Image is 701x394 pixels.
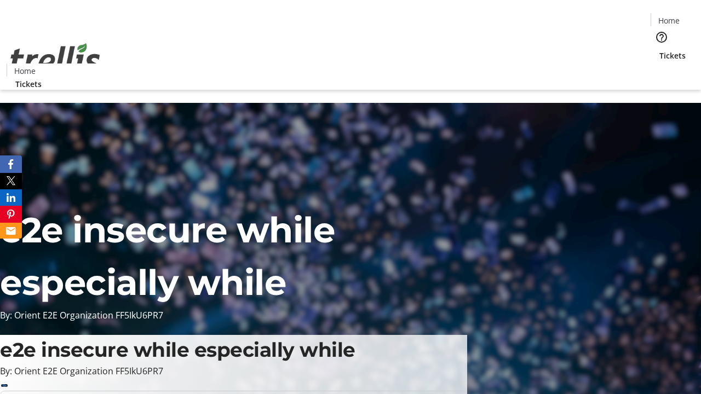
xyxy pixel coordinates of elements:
[7,78,50,90] a: Tickets
[659,50,686,61] span: Tickets
[651,15,686,26] a: Home
[7,31,104,86] img: Orient E2E Organization FF5IkU6PR7's Logo
[651,26,673,48] button: Help
[7,65,42,77] a: Home
[658,15,680,26] span: Home
[651,50,694,61] a: Tickets
[15,78,42,90] span: Tickets
[651,61,673,83] button: Cart
[14,65,36,77] span: Home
